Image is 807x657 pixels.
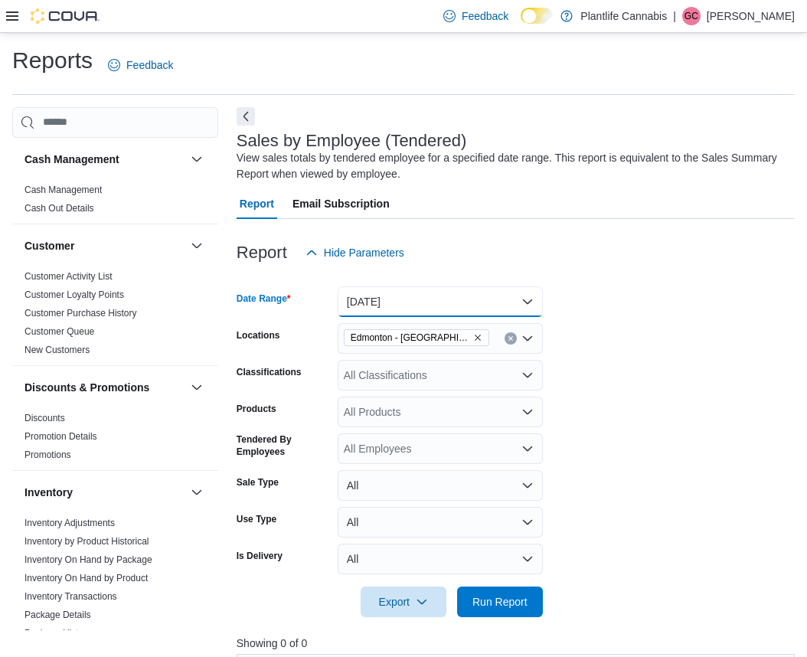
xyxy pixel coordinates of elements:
label: Sale Type [237,476,279,489]
label: Locations [237,329,280,342]
button: Next [237,107,255,126]
a: Promotion Details [25,431,97,442]
span: Promotion Details [25,430,97,443]
span: Inventory On Hand by Product [25,572,148,584]
a: Feedback [437,1,515,31]
span: Customer Purchase History [25,307,137,319]
div: Cash Management [12,181,218,224]
button: Open list of options [521,443,534,455]
h3: Cash Management [25,152,119,167]
a: Inventory On Hand by Product [25,573,148,583]
span: Edmonton - Harvest Pointe [344,329,489,346]
button: Hide Parameters [299,237,410,268]
span: Package History [25,627,91,639]
h3: Discounts & Promotions [25,380,149,395]
label: Tendered By Employees [237,433,332,458]
button: Export [361,587,446,617]
div: Customer [12,267,218,365]
button: All [338,544,543,574]
button: Customer [25,238,185,253]
span: Report [240,188,274,219]
span: Promotions [25,449,71,461]
label: Products [237,403,276,415]
button: Open list of options [521,406,534,418]
a: Cash Out Details [25,203,94,214]
button: Discounts & Promotions [188,378,206,397]
a: Package History [25,628,91,639]
h3: Inventory [25,485,73,500]
label: Classifications [237,366,302,378]
button: Cash Management [188,150,206,168]
span: Customer Activity List [25,270,113,283]
button: Open list of options [521,369,534,381]
div: Discounts & Promotions [12,409,218,470]
div: View sales totals by tendered employee for a specified date range. This report is equivalent to t... [237,150,787,182]
button: All [338,470,543,501]
p: [PERSON_NAME] [707,7,795,25]
a: Feedback [102,50,179,80]
button: Discounts & Promotions [25,380,185,395]
span: Cash Out Details [25,202,94,214]
button: [DATE] [338,286,543,317]
button: Cash Management [25,152,185,167]
img: Cova [31,8,100,24]
h1: Reports [12,45,93,76]
p: | [673,7,676,25]
a: Inventory Transactions [25,591,117,602]
span: Hide Parameters [324,245,404,260]
span: GC [684,7,698,25]
a: Discounts [25,413,65,423]
span: Discounts [25,412,65,424]
a: Inventory by Product Historical [25,536,149,547]
span: Export [370,587,437,617]
span: New Customers [25,344,90,356]
span: Inventory On Hand by Package [25,554,152,566]
button: All [338,507,543,538]
div: Gerry Craig [682,7,701,25]
input: Dark Mode [521,8,553,24]
span: Feedback [462,8,508,24]
span: Package Details [25,609,91,621]
p: Showing 0 of 0 [237,636,801,651]
a: Inventory Adjustments [25,518,115,528]
button: Remove Edmonton - Harvest Pointe from selection in this group [473,333,482,342]
a: Cash Management [25,185,102,195]
button: Open list of options [521,332,534,345]
span: Cash Management [25,184,102,196]
a: Package Details [25,610,91,620]
label: Use Type [237,513,276,525]
span: Dark Mode [521,24,521,25]
label: Is Delivery [237,550,283,562]
a: Promotions [25,449,71,460]
h3: Report [237,244,287,262]
a: Customer Activity List [25,271,113,282]
a: Customer Queue [25,326,94,337]
span: Customer Queue [25,325,94,338]
a: Customer Purchase History [25,308,137,319]
h3: Customer [25,238,74,253]
a: Inventory On Hand by Package [25,554,152,565]
label: Date Range [237,293,291,305]
span: Customer Loyalty Points [25,289,124,301]
button: Inventory [25,485,185,500]
span: Feedback [126,57,173,73]
button: Clear input [505,332,517,345]
span: Edmonton - [GEOGRAPHIC_DATA] [351,330,470,345]
span: Email Subscription [292,188,390,219]
p: Plantlife Cannabis [580,7,667,25]
span: Inventory Transactions [25,590,117,603]
a: Customer Loyalty Points [25,289,124,300]
span: Run Report [472,594,528,610]
button: Run Report [457,587,543,617]
a: New Customers [25,345,90,355]
span: Inventory by Product Historical [25,535,149,547]
button: Inventory [188,483,206,502]
span: Inventory Adjustments [25,517,115,529]
h3: Sales by Employee (Tendered) [237,132,467,150]
button: Customer [188,237,206,255]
